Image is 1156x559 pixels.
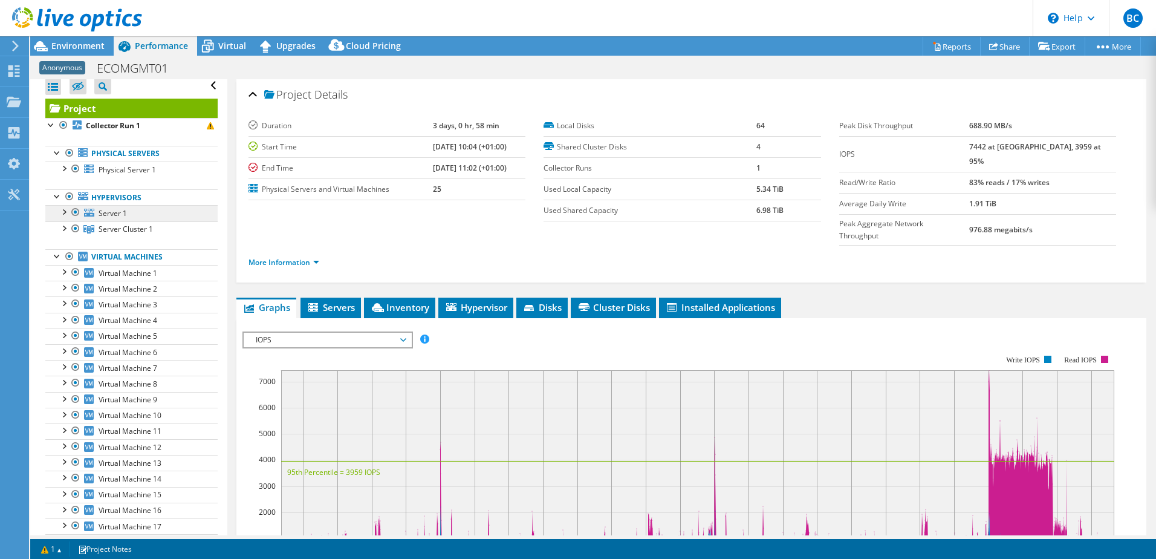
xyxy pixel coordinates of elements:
span: Virtual Machine 4 [99,315,157,325]
a: Physical Servers [45,146,218,162]
a: Virtual Machine 9 [45,392,218,408]
span: Anonymous [39,61,85,74]
b: 83% reads / 17% writes [969,177,1050,188]
span: Cloud Pricing [346,40,401,51]
label: Peak Aggregate Network Throughput [839,218,969,242]
span: Installed Applications [665,301,775,313]
a: Virtual Machines [45,249,218,265]
label: Read/Write Ratio [839,177,969,189]
span: Virtual Machine 2 [99,284,157,294]
a: Virtual Machine 12 [45,439,218,455]
a: Virtual Machine 2 [45,281,218,296]
a: Virtual Machine 6 [45,344,218,360]
span: Virtual Machine 14 [99,474,161,484]
a: Virtual Machine 5 [45,329,218,344]
b: 4 [756,142,761,152]
b: 64 [756,120,765,131]
text: 6000 [259,402,276,413]
span: Virtual [218,40,246,51]
b: [DATE] 11:02 (+01:00) [433,163,507,173]
span: Server Cluster 1 [99,224,153,234]
span: Virtual Machine 12 [99,442,161,453]
label: Used Shared Capacity [544,204,756,217]
a: Virtual Machine 10 [45,408,218,423]
a: Virtual Machine 3 [45,296,218,312]
b: Collector Run 1 [86,120,140,131]
b: 5.34 TiB [756,184,784,194]
text: 7000 [259,376,276,387]
span: Virtual Machine 9 [99,394,157,405]
label: IOPS [839,148,969,160]
span: Virtual Machine 5 [99,331,157,341]
a: More [1085,37,1141,56]
a: Server Cluster 1 [45,221,218,237]
span: BC [1123,8,1143,28]
a: Virtual Machine 8 [45,376,218,391]
b: 1 [756,163,761,173]
b: 688.90 MB/s [969,120,1012,131]
label: Duration [248,120,433,132]
span: Server 1 [99,208,127,218]
span: Disks [522,301,562,313]
a: Virtual Machine 13 [45,455,218,471]
a: Physical Server 1 [45,162,218,177]
b: [DATE] 10:04 (+01:00) [433,142,507,152]
span: Virtual Machine 15 [99,489,161,500]
a: Virtual Machine 16 [45,503,218,518]
label: Used Local Capacity [544,183,756,195]
span: Virtual Machine 11 [99,426,161,436]
a: Virtual Machine 14 [45,471,218,486]
a: Virtual Machine 11 [45,423,218,439]
span: Project [264,89,311,101]
text: Read IOPS [1064,356,1097,364]
label: Local Disks [544,120,756,132]
b: 7442 at [GEOGRAPHIC_DATA], 3959 at 95% [969,142,1101,166]
a: Server 1 [45,205,218,221]
label: Peak Disk Throughput [839,120,969,132]
a: Share [980,37,1030,56]
text: Write IOPS [1006,356,1040,364]
span: Upgrades [276,40,316,51]
a: More Information [248,257,319,267]
span: Performance [135,40,188,51]
label: Average Daily Write [839,198,969,210]
label: End Time [248,162,433,174]
span: Virtual Machine 10 [99,410,161,420]
a: Hypervisors [45,189,218,205]
h1: ECOMGMT01 [91,62,187,75]
span: Virtual Machine 3 [99,299,157,310]
a: Collector Run 1 [45,118,218,134]
b: 6.98 TiB [756,205,784,215]
svg: \n [1048,13,1059,24]
b: 1.91 TiB [969,198,996,209]
span: Details [314,87,348,102]
a: Virtual Machine 15 [45,487,218,503]
b: 3 days, 0 hr, 58 min [433,120,499,131]
span: IOPS [250,333,405,347]
span: Inventory [370,301,429,313]
text: 95th Percentile = 3959 IOPS [287,467,380,477]
span: Servers [307,301,355,313]
a: Virtual Machine 7 [45,360,218,376]
span: Virtual Machine 6 [99,347,157,358]
span: Virtual Machine 16 [99,505,161,515]
text: 1000 [259,533,276,543]
span: Cluster Disks [577,301,650,313]
a: Project Notes [70,541,140,557]
label: Collector Runs [544,162,756,174]
span: Hypervisor [444,301,507,313]
text: 4000 [259,454,276,465]
b: 25 [433,184,441,194]
span: Physical Server 1 [99,165,156,175]
span: Virtual Machine 1 [99,268,157,278]
span: Virtual Machine 17 [99,521,161,532]
label: Shared Cluster Disks [544,141,756,153]
a: 1 [33,541,70,557]
a: Reports [923,37,981,56]
text: 3000 [259,481,276,491]
span: Virtual Machine 7 [99,363,157,373]
a: Virtual Machine 17 [45,518,218,534]
text: 5000 [259,428,276,439]
a: Project [45,99,218,118]
b: 976.88 megabits/s [969,224,1033,235]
